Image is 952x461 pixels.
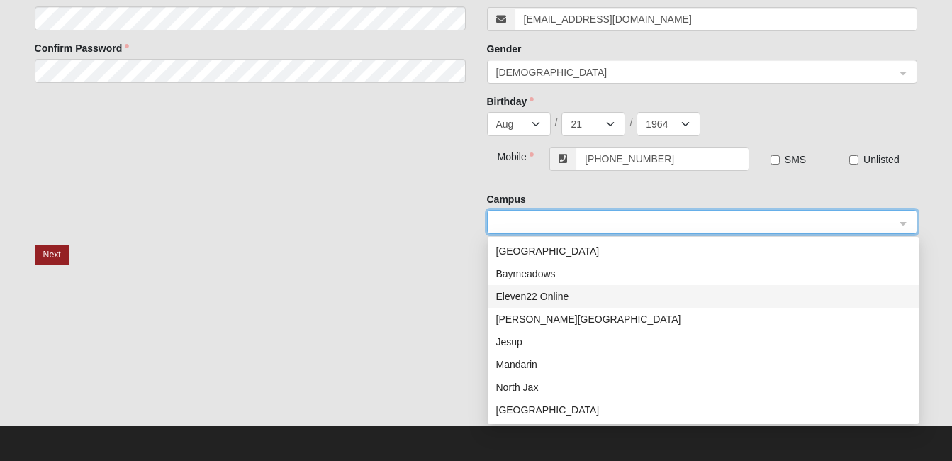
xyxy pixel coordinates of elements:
[496,243,910,259] div: [GEOGRAPHIC_DATA]
[35,245,69,265] button: Next
[488,262,919,285] div: Baymeadows
[771,155,780,165] input: SMS
[488,308,919,331] div: Fleming Island
[488,240,919,262] div: Arlington
[487,147,523,164] div: Mobile
[496,311,910,327] div: [PERSON_NAME][GEOGRAPHIC_DATA]
[487,192,526,206] label: Campus
[785,154,806,165] span: SMS
[496,65,896,80] span: Female
[496,289,910,304] div: Eleven22 Online
[488,399,919,421] div: Orange Park
[488,353,919,376] div: Mandarin
[487,94,534,109] label: Birthday
[487,42,522,56] label: Gender
[488,376,919,399] div: North Jax
[629,116,632,130] span: /
[496,266,910,282] div: Baymeadows
[496,379,910,395] div: North Jax
[496,357,910,372] div: Mandarin
[35,41,130,55] label: Confirm Password
[849,155,858,165] input: Unlisted
[488,331,919,353] div: Jesup
[863,154,900,165] span: Unlisted
[496,402,910,418] div: [GEOGRAPHIC_DATA]
[555,116,558,130] span: /
[496,334,910,350] div: Jesup
[488,285,919,308] div: Eleven22 Online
